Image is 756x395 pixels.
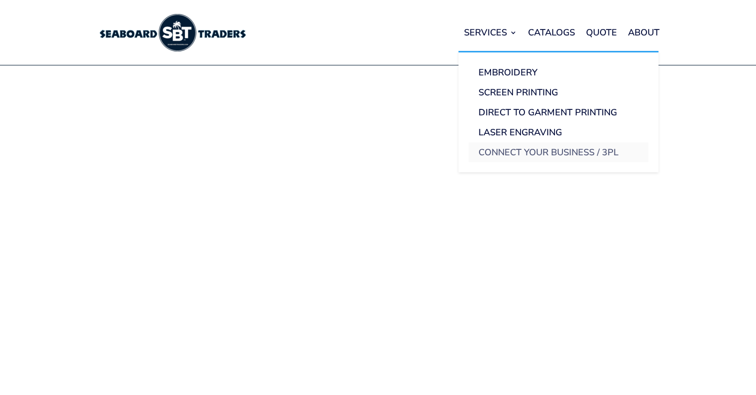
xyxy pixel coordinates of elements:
a: Laser Engraving [468,122,648,142]
a: Connect Your Business / 3PL [468,142,648,162]
a: Direct to Garment Printing [468,102,648,122]
a: Quote [586,13,617,51]
a: Embroidery [468,62,648,82]
a: Services [464,13,517,51]
a: About [628,13,659,51]
a: Catalogs [528,13,575,51]
a: Screen Printing [468,82,648,102]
